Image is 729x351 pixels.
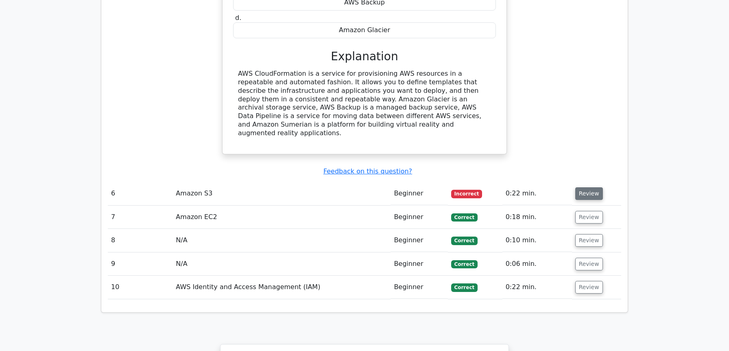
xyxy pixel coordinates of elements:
div: AWS CloudFormation is a service for provisioning AWS resources in a repeatable and automated fash... [238,70,491,137]
span: Correct [451,283,478,292]
td: N/A [172,229,391,252]
span: Incorrect [451,190,482,198]
span: Correct [451,260,478,268]
span: Correct [451,213,478,222]
td: 10 [108,276,172,299]
td: 6 [108,182,172,205]
h3: Explanation [238,50,491,64]
td: 0:18 min. [502,206,572,229]
td: Beginner [391,252,447,276]
span: d. [235,14,241,22]
td: Amazon S3 [172,182,391,205]
a: Feedback on this question? [323,167,412,175]
td: Beginner [391,206,447,229]
button: Review [575,258,603,270]
td: 0:10 min. [502,229,572,252]
td: AWS Identity and Access Management (IAM) [172,276,391,299]
div: Amazon Glacier [233,22,496,38]
td: 0:22 min. [502,182,572,205]
td: 0:22 min. [502,276,572,299]
td: Beginner [391,276,447,299]
button: Review [575,234,603,247]
button: Review [575,281,603,294]
td: 9 [108,252,172,276]
td: Beginner [391,229,447,252]
td: 0:06 min. [502,252,572,276]
td: 8 [108,229,172,252]
td: N/A [172,252,391,276]
td: 7 [108,206,172,229]
button: Review [575,211,603,224]
span: Correct [451,237,478,245]
td: Beginner [391,182,447,205]
td: Amazon EC2 [172,206,391,229]
button: Review [575,187,603,200]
